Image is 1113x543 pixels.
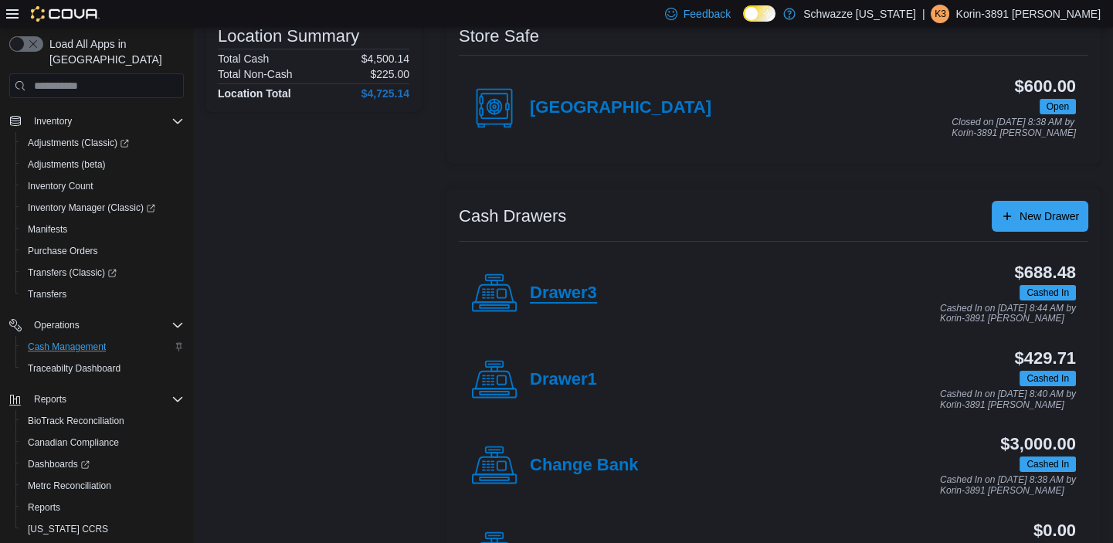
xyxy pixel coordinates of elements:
[43,36,184,67] span: Load All Apps in [GEOGRAPHIC_DATA]
[1015,263,1076,282] h3: $688.48
[15,262,190,283] a: Transfers (Classic)
[1020,285,1076,300] span: Cashed In
[15,336,190,358] button: Cash Management
[22,412,184,430] span: BioTrack Reconciliation
[935,5,946,23] span: K3
[218,68,293,80] h6: Total Non-Cash
[218,53,269,65] h6: Total Cash
[28,341,106,353] span: Cash Management
[370,68,409,80] p: $225.00
[28,112,78,131] button: Inventory
[1026,372,1069,385] span: Cashed In
[22,477,184,495] span: Metrc Reconciliation
[361,53,409,65] p: $4,500.14
[218,87,291,100] h4: Location Total
[15,175,190,197] button: Inventory Count
[952,117,1076,138] p: Closed on [DATE] 8:38 AM by Korin-3891 [PERSON_NAME]
[684,6,731,22] span: Feedback
[34,319,80,331] span: Operations
[361,87,409,100] h4: $4,725.14
[15,432,190,453] button: Canadian Compliance
[940,389,1076,410] p: Cashed In on [DATE] 8:40 AM by Korin-3891 [PERSON_NAME]
[28,112,184,131] span: Inventory
[15,358,190,379] button: Traceabilty Dashboard
[22,242,184,260] span: Purchase Orders
[22,498,66,517] a: Reports
[22,433,125,452] a: Canadian Compliance
[22,242,104,260] a: Purchase Orders
[15,497,190,518] button: Reports
[22,155,112,174] a: Adjustments (beta)
[1047,100,1069,114] span: Open
[15,453,190,475] a: Dashboards
[28,180,93,192] span: Inventory Count
[1015,77,1076,96] h3: $600.00
[1020,209,1079,224] span: New Drawer
[28,288,66,300] span: Transfers
[28,390,73,409] button: Reports
[22,412,131,430] a: BioTrack Reconciliation
[992,201,1088,232] button: New Drawer
[15,219,190,240] button: Manifests
[28,501,60,514] span: Reports
[3,314,190,336] button: Operations
[22,520,184,538] span: Washington CCRS
[28,202,155,214] span: Inventory Manager (Classic)
[31,6,100,22] img: Cova
[22,285,184,304] span: Transfers
[3,389,190,410] button: Reports
[1000,435,1076,453] h3: $3,000.00
[1026,457,1069,471] span: Cashed In
[931,5,949,23] div: Korin-3891 Hobday
[940,475,1076,496] p: Cashed In on [DATE] 8:38 AM by Korin-3891 [PERSON_NAME]
[1020,371,1076,386] span: Cashed In
[15,518,190,540] button: [US_STATE] CCRS
[22,338,184,356] span: Cash Management
[1033,521,1076,540] h3: $0.00
[22,155,184,174] span: Adjustments (beta)
[28,158,106,171] span: Adjustments (beta)
[459,207,566,226] h3: Cash Drawers
[530,283,597,304] h4: Drawer3
[34,115,72,127] span: Inventory
[15,410,190,432] button: BioTrack Reconciliation
[22,263,184,282] span: Transfers (Classic)
[28,390,184,409] span: Reports
[22,263,123,282] a: Transfers (Classic)
[530,456,638,476] h4: Change Bank
[22,455,184,473] span: Dashboards
[1026,286,1069,300] span: Cashed In
[22,220,184,239] span: Manifests
[743,5,775,22] input: Dark Mode
[22,338,112,356] a: Cash Management
[22,498,184,517] span: Reports
[530,370,597,390] h4: Drawer1
[28,415,124,427] span: BioTrack Reconciliation
[22,477,117,495] a: Metrc Reconciliation
[1015,349,1076,368] h3: $429.71
[28,436,119,449] span: Canadian Compliance
[28,137,129,149] span: Adjustments (Classic)
[28,480,111,492] span: Metrc Reconciliation
[22,134,135,152] a: Adjustments (Classic)
[22,359,127,378] a: Traceabilty Dashboard
[28,523,108,535] span: [US_STATE] CCRS
[28,362,120,375] span: Traceabilty Dashboard
[803,5,916,23] p: Schwazze [US_STATE]
[28,223,67,236] span: Manifests
[3,110,190,132] button: Inventory
[15,475,190,497] button: Metrc Reconciliation
[22,199,161,217] a: Inventory Manager (Classic)
[22,455,96,473] a: Dashboards
[530,98,711,118] h4: [GEOGRAPHIC_DATA]
[15,240,190,262] button: Purchase Orders
[922,5,925,23] p: |
[955,5,1101,23] p: Korin-3891 [PERSON_NAME]
[34,393,66,406] span: Reports
[1020,456,1076,472] span: Cashed In
[1040,99,1076,114] span: Open
[22,199,184,217] span: Inventory Manager (Classic)
[28,458,90,470] span: Dashboards
[15,154,190,175] button: Adjustments (beta)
